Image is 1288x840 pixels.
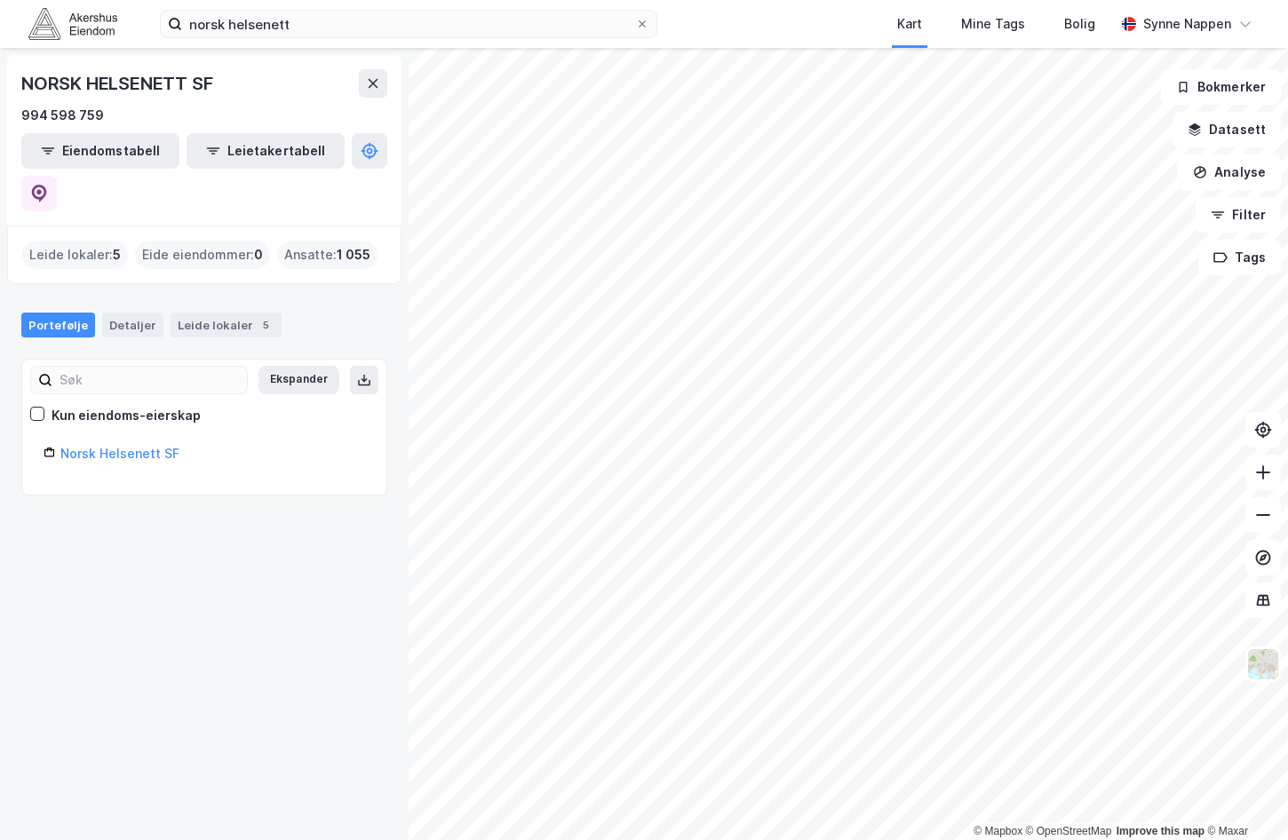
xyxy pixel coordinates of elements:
input: Søk [52,367,247,393]
button: Leietakertabell [187,133,345,169]
a: Mapbox [974,825,1022,837]
div: Detaljer [102,313,163,337]
button: Ekspander [258,366,339,394]
div: Bolig [1064,13,1095,35]
div: NORSK HELSENETT SF [21,69,216,98]
a: Improve this map [1117,825,1205,837]
button: Datasett [1173,112,1281,147]
img: akershus-eiendom-logo.9091f326c980b4bce74ccdd9f866810c.svg [28,8,117,39]
div: Kart [897,13,922,35]
button: Bokmerker [1161,69,1281,105]
button: Filter [1196,197,1281,233]
img: Z [1246,647,1280,681]
div: 5 [257,316,274,334]
button: Analyse [1178,155,1281,190]
div: Leide lokaler : [22,241,128,269]
button: Eiendomstabell [21,133,179,169]
div: Mine Tags [961,13,1025,35]
iframe: Chat Widget [1199,755,1288,840]
div: Synne Nappen [1143,13,1231,35]
div: Kun eiendoms-eierskap [52,405,201,426]
a: OpenStreetMap [1026,825,1112,837]
div: Portefølje [21,313,95,337]
div: 994 598 759 [21,105,104,126]
div: Leide lokaler [171,313,282,337]
button: Tags [1198,240,1281,275]
span: 0 [254,244,263,265]
div: Ansatte : [277,241,378,269]
input: Søk på adresse, matrikkel, gårdeiere, leietakere eller personer [182,11,635,37]
span: 1 055 [337,244,370,265]
span: 5 [113,244,121,265]
div: Kontrollprogram for chat [1199,755,1288,840]
div: Eide eiendommer : [135,241,270,269]
a: Norsk Helsenett SF [60,446,179,461]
